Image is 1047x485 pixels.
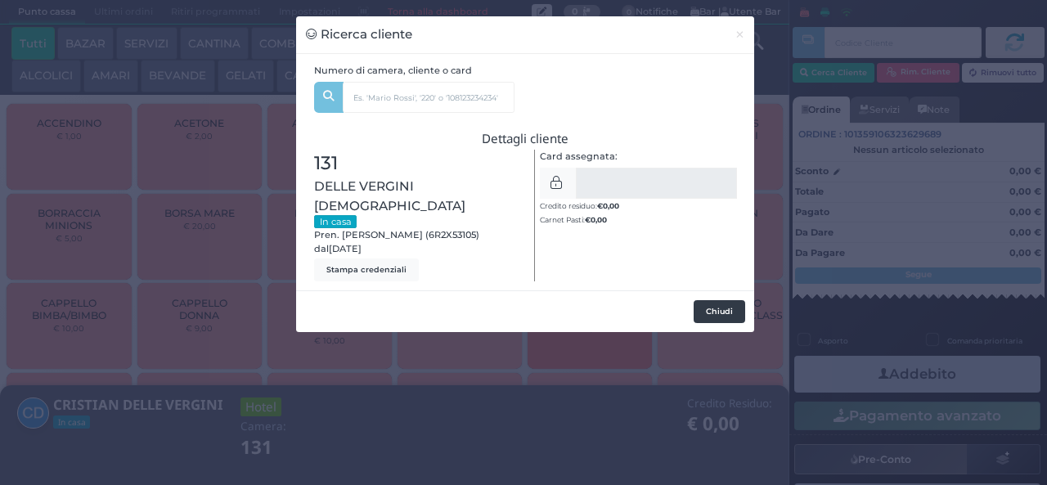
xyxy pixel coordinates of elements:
span: 0,00 [591,214,607,225]
span: 131 [314,150,338,177]
b: € [585,215,607,224]
small: Carnet Pasti: [540,215,607,224]
b: € [597,201,619,210]
label: Card assegnata: [540,150,618,164]
h3: Dettagli cliente [314,132,737,146]
h3: Ricerca cliente [306,25,413,44]
button: Stampa credenziali [314,258,419,281]
button: Chiudi [694,300,745,323]
small: In casa [314,215,357,228]
input: Es. 'Mario Rossi', '220' o '108123234234' [343,82,515,113]
span: 0,00 [603,200,619,211]
label: Numero di camera, cliente o card [314,64,472,78]
button: Chiudi [726,16,754,53]
div: Pren. [PERSON_NAME] (6R2X53105) dal [306,150,526,281]
small: Credito residuo: [540,201,619,210]
span: [DATE] [329,242,362,256]
span: DELLE VERGINI [DEMOGRAPHIC_DATA] [314,177,517,214]
span: × [735,25,745,43]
